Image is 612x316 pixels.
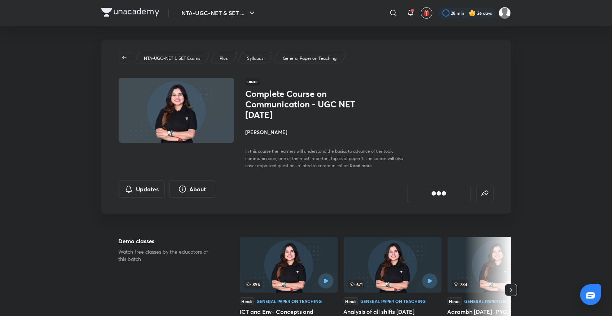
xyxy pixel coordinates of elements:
[407,185,471,202] button: [object Object]
[257,299,322,303] div: General Paper on Teaching
[344,297,358,305] div: Hindi
[469,9,476,17] img: streak
[344,307,442,316] h5: Analysis of all shifts [DATE]
[142,55,201,62] a: NTA-UGC-NET & SET Exams
[281,55,338,62] a: General Paper on Teaching
[476,185,494,202] button: false
[244,280,262,289] span: 896
[421,7,432,19] button: avatar
[119,248,217,263] p: Watch free classes by the educators of this batch
[448,307,546,316] h5: Aarambh [DATE] -PYQ Series
[246,78,260,86] span: Hindi
[119,237,217,245] h5: Demo classes
[218,55,229,62] a: Plus
[246,55,264,62] a: Syllabus
[246,148,404,168] span: In this course the learners will understand the basics to advance of the topic communication, one...
[177,6,261,20] button: NTA-UGC-NET & SET ...
[452,280,469,289] span: 734
[220,55,228,62] p: Plus
[119,181,165,198] button: Updates
[169,181,215,198] button: About
[246,89,364,120] h1: Complete Course on Communication - UGC NET [DATE]
[117,77,235,143] img: Thumbnail
[361,299,426,303] div: General Paper on Teaching
[448,297,462,305] div: Hindi
[144,55,200,62] p: NTA-UGC-NET & SET Exams
[423,10,430,16] img: avatar
[101,8,159,18] a: Company Logo
[350,163,372,168] span: Read more
[240,297,254,305] div: Hindi
[348,280,365,289] span: 671
[101,8,159,17] img: Company Logo
[246,128,407,136] h4: [PERSON_NAME]
[283,55,336,62] p: General Paper on Teaching
[499,7,511,19] img: Sakshi Nath
[247,55,263,62] p: Syllabus
[464,299,530,303] div: General Paper on Teaching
